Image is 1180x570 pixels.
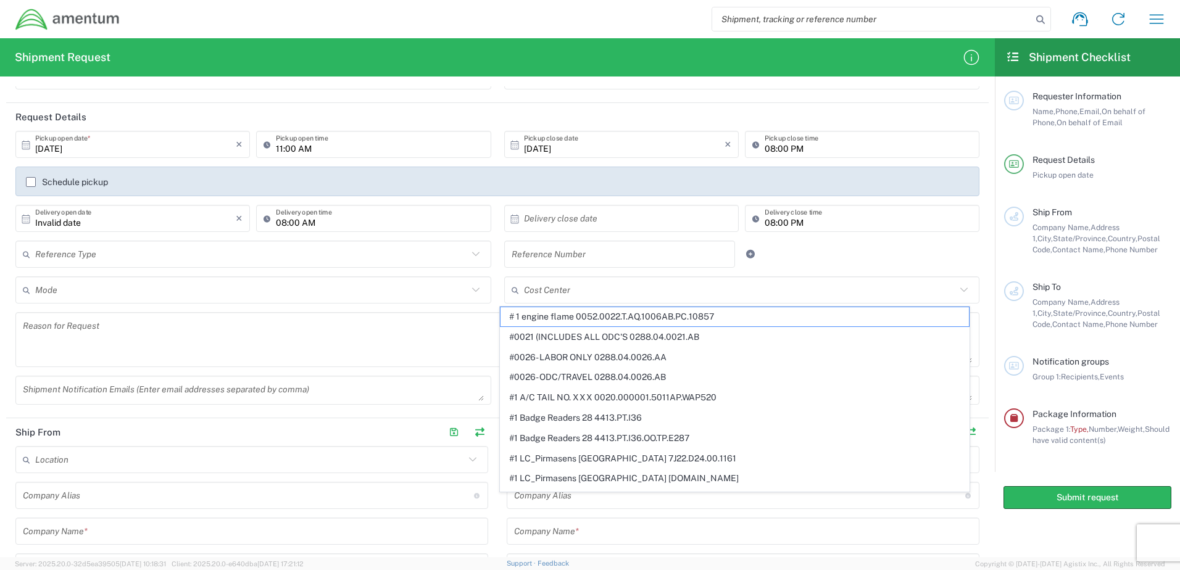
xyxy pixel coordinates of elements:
h2: Shipment Request [15,50,110,65]
span: Country, [1108,308,1137,318]
span: # 1 engine flame 0052.0022.T.AQ.1006AB.PC.10857 [501,307,969,326]
h2: Ship From [15,426,60,439]
span: Client: 2025.20.0-e640dba [172,560,304,568]
span: On behalf of Email [1057,118,1123,127]
span: Events [1100,372,1124,381]
span: Contact Name, [1052,320,1105,329]
span: #1 Badge Readers 28 4413.PT.I36.OO.TP.E287 [501,429,969,448]
span: Phone Number [1105,245,1158,254]
span: Server: 2025.20.0-32d5ea39505 [15,560,166,568]
a: Add Reference [742,246,759,263]
span: City, [1037,308,1053,318]
button: Submit request [1003,486,1171,509]
span: #0021 (INCLUDES ALL ODC'S 0288.04.0021.AB [501,328,969,347]
span: Country, [1108,234,1137,243]
span: State/Province, [1053,308,1108,318]
span: #1 LC_Pirmasens [GEOGRAPHIC_DATA] [DOMAIN_NAME] [501,469,969,488]
span: Recipients, [1061,372,1100,381]
span: State/Province, [1053,234,1108,243]
span: Request Details [1032,155,1095,165]
span: Ship From [1032,207,1072,217]
h2: Request Details [15,111,86,123]
span: #0026- LABOR ONLY 0288.04.0026.AA [501,348,969,367]
span: #1 LC_Pirmasens Germany [DOMAIN_NAME] [501,489,969,508]
span: #0026- ODC/TRAVEL 0288.04.0026.AB [501,368,969,387]
span: Phone, [1055,107,1079,116]
span: Package 1: [1032,424,1070,434]
span: [DATE] 17:21:12 [257,560,304,568]
span: Type, [1070,424,1089,434]
i: × [236,134,243,154]
img: dyncorp [15,8,120,31]
span: Weight, [1118,424,1145,434]
span: #1 Badge Readers 28 4413.PT.I36 [501,408,969,427]
span: Notification groups [1032,357,1109,366]
span: Number, [1089,424,1118,434]
a: Support [507,560,538,567]
span: Copyright © [DATE]-[DATE] Agistix Inc., All Rights Reserved [975,558,1165,569]
span: Group 1: [1032,372,1061,381]
span: Pickup open date [1032,170,1094,180]
span: #1 LC_Pirmasens [GEOGRAPHIC_DATA] 7J22.D24.00.1161 [501,449,969,468]
span: Phone Number [1105,320,1158,329]
label: Schedule pickup [26,177,108,187]
span: Company Name, [1032,223,1091,232]
h2: Shipment Checklist [1006,50,1131,65]
i: × [725,134,731,154]
a: Feedback [538,560,569,567]
span: Company Name, [1032,297,1091,307]
i: × [236,209,243,228]
span: Email, [1079,107,1102,116]
span: [DATE] 10:18:31 [120,560,166,568]
span: City, [1037,234,1053,243]
span: Ship To [1032,282,1061,292]
input: Shipment, tracking or reference number [712,7,1032,31]
span: Name, [1032,107,1055,116]
span: #1 A/C TAIL NO. XXX 0020.000001.5011AP.WAP520 [501,388,969,407]
span: Package Information [1032,409,1116,419]
span: Requester Information [1032,91,1121,101]
span: Contact Name, [1052,245,1105,254]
